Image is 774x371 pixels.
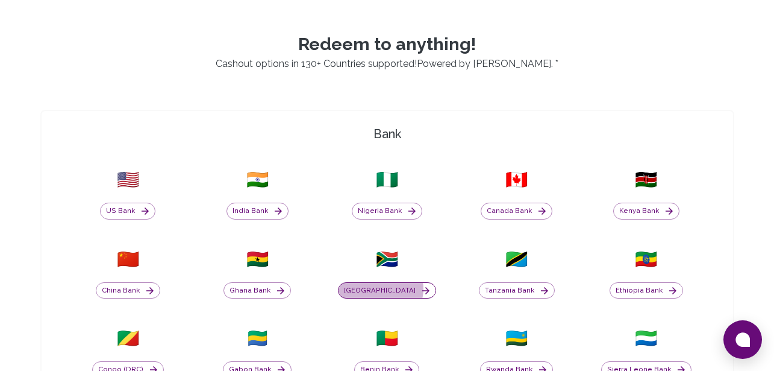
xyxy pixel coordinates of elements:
[26,34,749,55] p: Redeem to anything!
[100,203,155,220] button: US Bank
[96,282,160,299] button: China Bank
[417,58,551,69] a: Powered by [PERSON_NAME]
[635,328,657,349] span: 🇸🇱
[479,282,555,299] button: Tanzania Bank
[117,169,139,191] span: 🇺🇸
[246,249,269,270] span: 🇬🇭
[246,328,269,349] span: 🇬🇦
[246,169,269,191] span: 🇮🇳
[226,203,289,220] button: India Bank
[505,249,528,270] span: 🇹🇿
[46,125,728,142] h4: Bank
[338,282,436,299] button: [GEOGRAPHIC_DATA]
[505,328,528,349] span: 🇷🇼
[505,169,528,191] span: 🇨🇦
[635,169,657,191] span: 🇰🇪
[376,169,398,191] span: 🇳🇬
[613,203,679,220] button: Kenya Bank
[117,249,139,270] span: 🇨🇳
[610,282,683,299] button: Ethiopia Bank
[223,282,291,299] button: Ghana Bank
[117,328,139,349] span: 🇨🇬
[481,203,552,220] button: Canada Bank
[635,249,657,270] span: 🇪🇹
[723,320,762,359] button: Open chat window
[376,328,398,349] span: 🇧🇯
[26,57,749,71] p: Cashout options in 130+ Countries supported! . *
[376,249,398,270] span: 🇿🇦
[352,203,422,220] button: Nigeria Bank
